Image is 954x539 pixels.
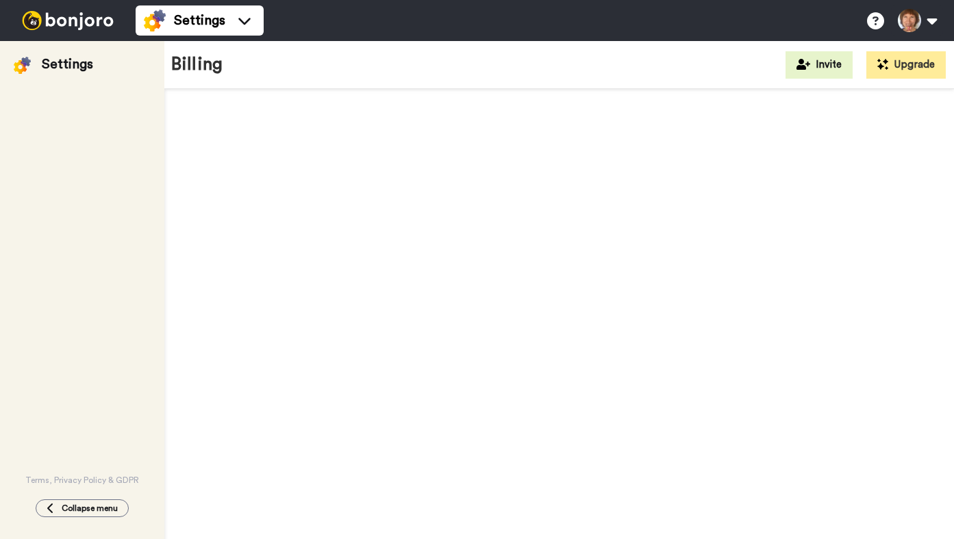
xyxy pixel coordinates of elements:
span: Settings [174,11,225,30]
button: Collapse menu [36,499,129,517]
button: Upgrade [866,51,946,79]
button: Invite [786,51,853,79]
h1: Billing [171,55,223,75]
img: settings-colored.svg [144,10,166,31]
div: Settings [42,55,93,74]
img: settings-colored.svg [14,57,31,74]
span: Collapse menu [62,503,118,514]
img: bj-logo-header-white.svg [16,11,119,30]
